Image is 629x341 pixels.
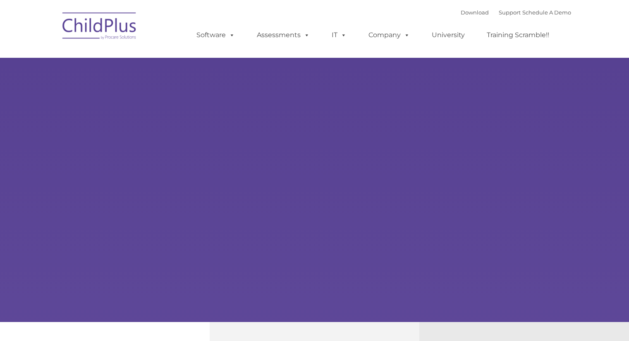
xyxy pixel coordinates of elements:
font: | [461,9,571,16]
a: Schedule A Demo [522,9,571,16]
img: ChildPlus by Procare Solutions [58,7,141,48]
a: University [423,27,473,43]
a: Training Scramble!! [478,27,557,43]
a: Assessments [249,27,318,43]
a: Download [461,9,489,16]
a: Software [188,27,243,43]
a: Support [499,9,521,16]
a: IT [323,27,355,43]
a: Company [360,27,418,43]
